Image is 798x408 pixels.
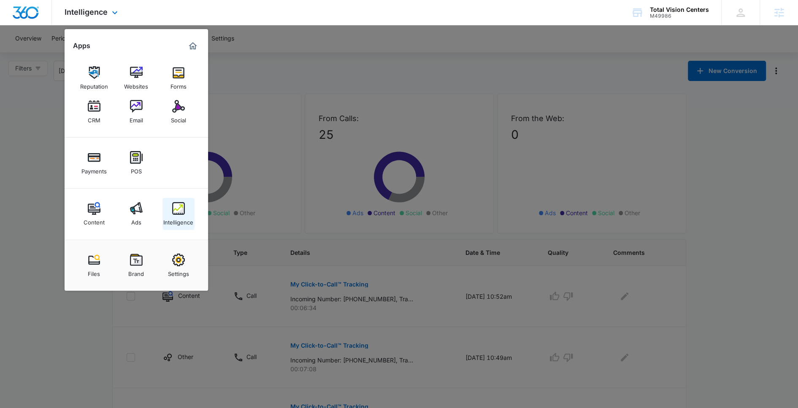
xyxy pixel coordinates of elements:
[162,62,195,94] a: Forms
[162,198,195,230] a: Intelligence
[120,198,152,230] a: Ads
[124,79,148,90] div: Websites
[81,164,107,175] div: Payments
[162,96,195,128] a: Social
[120,62,152,94] a: Websites
[186,39,200,53] a: Marketing 360® Dashboard
[80,79,108,90] div: Reputation
[170,79,187,90] div: Forms
[78,249,110,281] a: Files
[65,8,108,16] span: Intelligence
[78,62,110,94] a: Reputation
[88,113,100,124] div: CRM
[131,164,142,175] div: POS
[168,266,189,277] div: Settings
[84,215,105,226] div: Content
[171,113,186,124] div: Social
[162,249,195,281] a: Settings
[78,147,110,179] a: Payments
[78,198,110,230] a: Content
[650,6,709,13] div: account name
[78,96,110,128] a: CRM
[650,13,709,19] div: account id
[128,266,144,277] div: Brand
[88,266,100,277] div: Files
[130,113,143,124] div: Email
[163,215,193,226] div: Intelligence
[73,42,90,50] h2: Apps
[120,147,152,179] a: POS
[120,249,152,281] a: Brand
[131,215,141,226] div: Ads
[120,96,152,128] a: Email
